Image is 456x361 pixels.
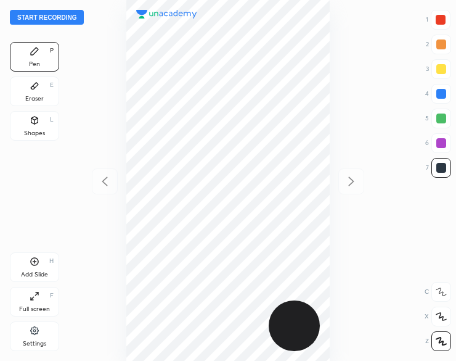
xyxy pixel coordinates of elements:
[23,341,46,347] div: Settings
[50,82,54,88] div: E
[21,272,48,278] div: Add Slide
[25,96,44,102] div: Eraser
[24,130,45,136] div: Shapes
[50,117,54,123] div: L
[10,10,84,25] button: Start recording
[425,307,451,326] div: X
[425,331,451,351] div: Z
[426,59,451,79] div: 3
[49,258,54,264] div: H
[29,61,40,67] div: Pen
[425,84,451,104] div: 4
[50,293,54,299] div: F
[426,35,451,54] div: 2
[425,282,451,302] div: C
[19,306,50,312] div: Full screen
[136,10,197,19] img: logo.38c385cc.svg
[425,133,451,153] div: 6
[426,158,451,178] div: 7
[426,10,450,30] div: 1
[50,48,54,54] div: P
[425,109,451,128] div: 5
